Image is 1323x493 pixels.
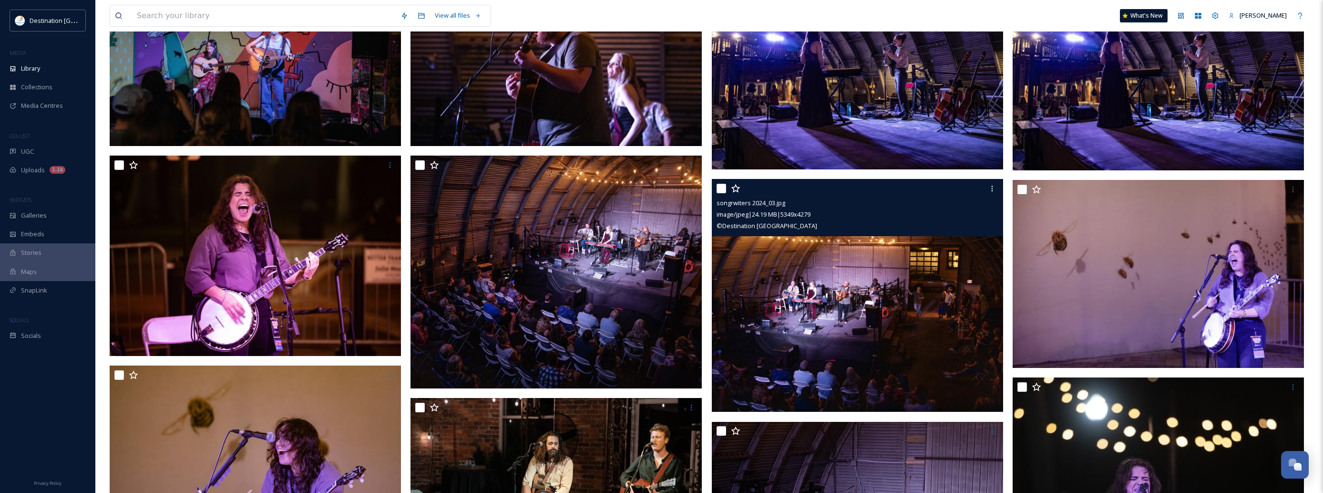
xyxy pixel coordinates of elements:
span: Collections [21,83,52,92]
span: WIDGETS [10,196,31,203]
span: Stories [21,248,41,257]
a: What's New [1120,9,1168,22]
span: [PERSON_NAME] [1240,11,1287,20]
span: SnapLink [21,286,47,295]
span: Maps [21,267,37,276]
span: Socials [21,331,41,340]
span: SOCIALS [10,316,29,324]
a: Privacy Policy [34,477,62,488]
button: Open Chat [1281,451,1309,479]
span: Destination [GEOGRAPHIC_DATA] [30,16,124,25]
div: 1.1k [50,166,65,174]
img: songrwiters 2024_011.jpg [1013,180,1304,368]
span: Uploads [21,166,45,175]
span: image/jpeg | 24.19 MB | 5349 x 4279 [717,210,810,219]
img: download.png [15,16,25,25]
span: Media Centres [21,101,63,110]
a: View all files [430,6,486,25]
span: Galleries [21,211,47,220]
span: Embeds [21,230,44,239]
span: MEDIA [10,49,26,56]
span: Library [21,64,40,73]
input: Search your library [132,5,396,26]
img: songrwiters 2024_014.jpg [110,155,401,356]
img: songrwiters 2024_05.jpg [410,156,702,389]
span: COLLECT [10,132,30,139]
span: songrwiters 2024_03.jpg [717,199,785,207]
img: songrwiters 2024_03.jpg [712,179,1003,412]
a: [PERSON_NAME] [1224,6,1292,25]
span: © Destination [GEOGRAPHIC_DATA] [717,221,817,230]
span: Privacy Policy [34,480,62,486]
span: UGC [21,147,34,156]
